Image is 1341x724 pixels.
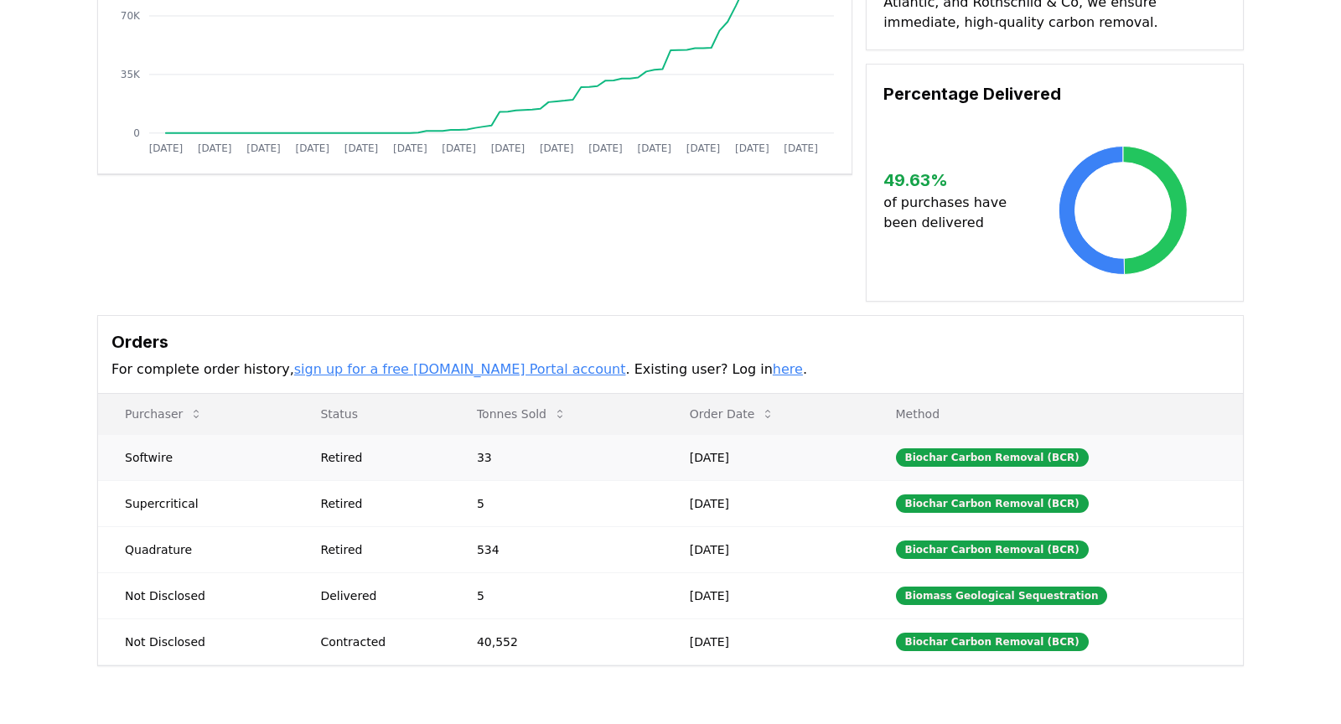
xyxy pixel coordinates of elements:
[663,572,869,618] td: [DATE]
[883,193,1020,233] p: of purchases have been delivered
[121,10,141,22] tspan: 70K
[896,633,1089,651] div: Biochar Carbon Removal (BCR)
[344,142,379,154] tspan: [DATE]
[773,361,803,377] a: here
[588,142,623,154] tspan: [DATE]
[307,406,437,422] p: Status
[540,142,574,154] tspan: [DATE]
[320,587,437,604] div: Delivered
[450,480,663,526] td: 5
[883,168,1020,193] h3: 49.63 %
[320,449,437,466] div: Retired
[784,142,819,154] tspan: [DATE]
[663,434,869,480] td: [DATE]
[686,142,721,154] tspan: [DATE]
[111,359,1230,380] p: For complete order history, . Existing user? Log in .
[896,540,1089,559] div: Biochar Carbon Removal (BCR)
[735,142,769,154] tspan: [DATE]
[450,434,663,480] td: 33
[296,142,330,154] tspan: [DATE]
[450,572,663,618] td: 5
[676,397,789,431] button: Order Date
[638,142,672,154] tspan: [DATE]
[198,142,232,154] tspan: [DATE]
[98,480,293,526] td: Supercritical
[98,572,293,618] td: Not Disclosed
[111,329,1230,354] h3: Orders
[450,618,663,665] td: 40,552
[121,69,141,80] tspan: 35K
[320,541,437,558] div: Retired
[149,142,184,154] tspan: [DATE]
[463,397,580,431] button: Tonnes Sold
[133,127,140,139] tspan: 0
[663,526,869,572] td: [DATE]
[320,495,437,512] div: Retired
[450,526,663,572] td: 534
[98,434,293,480] td: Softwire
[98,618,293,665] td: Not Disclosed
[663,618,869,665] td: [DATE]
[98,526,293,572] td: Quadrature
[393,142,427,154] tspan: [DATE]
[896,448,1089,467] div: Biochar Carbon Removal (BCR)
[491,142,526,154] tspan: [DATE]
[896,587,1108,605] div: Biomass Geological Sequestration
[896,494,1089,513] div: Biochar Carbon Removal (BCR)
[294,361,626,377] a: sign up for a free [DOMAIN_NAME] Portal account
[663,480,869,526] td: [DATE]
[320,633,437,650] div: Contracted
[443,142,477,154] tspan: [DATE]
[246,142,281,154] tspan: [DATE]
[883,406,1230,422] p: Method
[111,397,216,431] button: Purchaser
[883,81,1226,106] h3: Percentage Delivered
